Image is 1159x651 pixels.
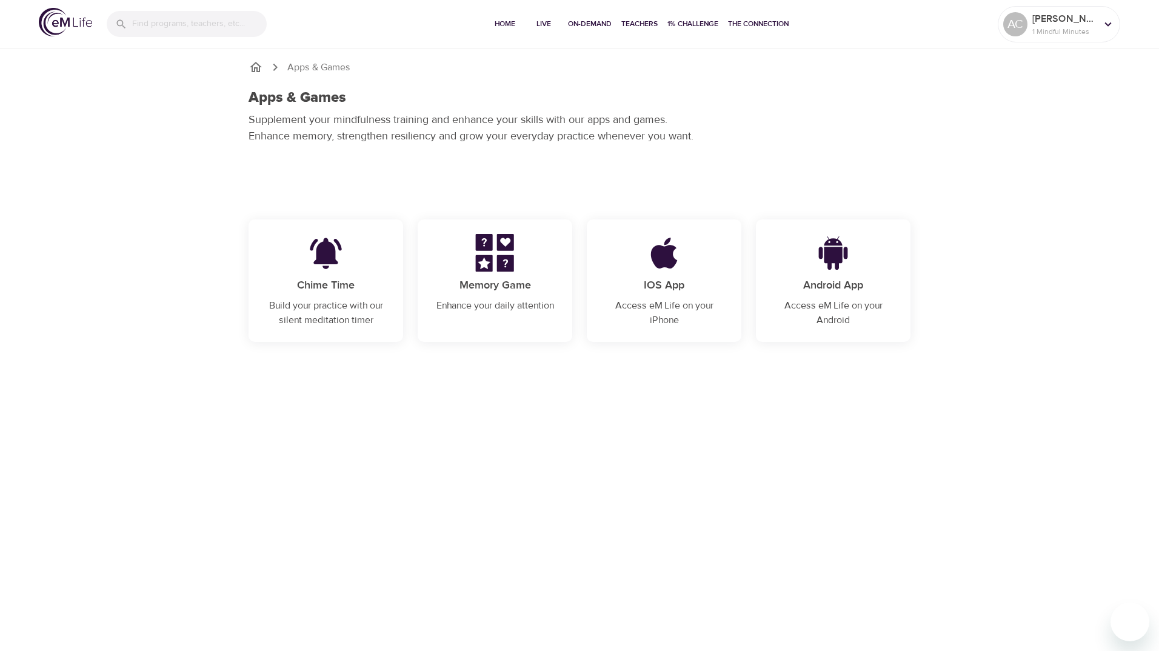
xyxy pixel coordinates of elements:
p: Access eM Life on your Android [770,298,896,327]
div: AC [1003,12,1027,36]
p: Enhance your daily attention [432,298,558,313]
p: [PERSON_NAME] [1032,12,1097,26]
img: Memory Game [457,234,532,272]
span: 1% Challenge [667,18,718,30]
p: Supplement your mindfulness training and enhance your skills with our apps and games. Enhance mem... [249,112,703,144]
p: 1 Mindful Minutes [1032,26,1097,37]
iframe: Button to launch messaging window [1111,603,1149,641]
p: Apps & Games [287,61,350,75]
p: Build your practice with our silent meditation timer [263,298,389,327]
h1: Apps & Games [249,89,346,107]
input: Find programs, teachers, etc... [132,11,267,37]
p: IOS App [601,277,727,293]
img: Chime Time [288,234,363,272]
p: Access eM Life on your iPhone [601,298,727,327]
a: Memory GameMemory GameEnhance your daily attention [418,219,572,327]
img: Android App [795,234,870,272]
nav: breadcrumb [249,60,910,75]
img: IOS App [626,234,701,272]
span: Live [529,18,558,30]
p: Android App [770,277,896,293]
a: Android AppAndroid AppAccess eM Life on your Android [756,219,910,342]
span: The Connection [728,18,789,30]
span: On-Demand [568,18,612,30]
span: Teachers [621,18,658,30]
p: Chime Time [263,277,389,293]
a: IOS AppIOS AppAccess eM Life on your iPhone [587,219,741,342]
img: logo [39,8,92,36]
a: Chime TimeChime TimeBuild your practice with our silent meditation timer [249,219,403,342]
span: Home [490,18,519,30]
p: Memory Game [432,277,558,293]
